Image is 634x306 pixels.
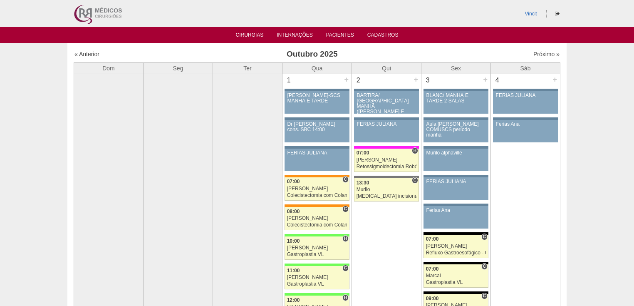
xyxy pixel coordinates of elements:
[525,11,537,17] a: Vincit
[533,51,560,57] a: Próximo »
[367,32,399,40] a: Cadastros
[423,117,488,120] div: Key: Aviso
[342,206,349,212] span: Consultório
[481,293,488,299] span: Consultório
[285,149,349,171] a: FERIAS JULIANA
[493,120,558,142] a: Ferias Ana
[426,179,486,184] div: FERIAS JULIANA
[352,74,365,87] div: 2
[491,74,504,87] div: 4
[287,252,347,257] div: Gastroplastia VL
[326,32,354,40] a: Pacientes
[412,74,419,85] div: +
[423,235,488,258] a: C 07:00 [PERSON_NAME] Refluxo Gastroesofágico - Cirurgia VL
[354,89,419,91] div: Key: Aviso
[354,176,419,178] div: Key: Santa Catarina
[423,91,488,114] a: BLANC/ MANHÃ E TARDE 2 SALAS
[481,234,488,240] span: Consultório
[287,150,347,156] div: FERIAS JULIANA
[287,297,300,303] span: 12:00
[423,89,488,91] div: Key: Aviso
[287,275,347,280] div: [PERSON_NAME]
[354,149,419,172] a: H 07:00 [PERSON_NAME] Retossigmoidectomia Robótica
[191,48,433,60] h3: Outubro 2025
[481,263,488,270] span: Consultório
[426,250,486,256] div: Refluxo Gastroesofágico - Cirurgia VL
[287,245,347,251] div: [PERSON_NAME]
[423,149,488,171] a: Murilo alphaville
[287,209,300,214] span: 08:00
[423,232,488,235] div: Key: Blanc
[421,62,491,74] th: Sex
[285,120,349,142] a: Dr [PERSON_NAME] cons. SBC 14:00
[352,62,421,74] th: Qui
[354,146,419,149] div: Key: Pro Matre
[423,206,488,229] a: Ferias Ana
[423,177,488,200] a: FERIAS JULIANA
[342,176,349,183] span: Consultório
[423,120,488,142] a: Aula [PERSON_NAME] COMUSCS período manha
[423,204,488,206] div: Key: Aviso
[426,208,486,213] div: Ferias Ana
[342,235,349,242] span: Hospital
[287,281,347,287] div: Gastroplastia VL
[285,91,349,114] a: [PERSON_NAME]-SCS MANHÃ E TARDE
[213,62,282,74] th: Ter
[412,177,418,184] span: Consultório
[357,157,417,163] div: [PERSON_NAME]
[357,150,369,156] span: 07:00
[423,146,488,149] div: Key: Aviso
[426,244,486,249] div: [PERSON_NAME]
[285,293,349,296] div: Key: Brasil
[482,74,489,85] div: +
[287,268,300,274] span: 11:00
[426,266,439,272] span: 07:00
[426,273,486,279] div: Marcal
[287,179,300,184] span: 07:00
[493,91,558,114] a: FERIAS JULIANA
[236,32,264,40] a: Cirurgias
[357,187,417,192] div: Murilo
[354,178,419,202] a: C 13:30 Murilo [MEDICAL_DATA] incisional Robótica
[423,262,488,264] div: Key: Blanc
[426,150,486,156] div: Murilo alphaville
[287,122,347,132] div: Dr [PERSON_NAME] cons. SBC 14:00
[357,122,416,127] div: FERIAS JULIANA
[287,193,347,198] div: Colecistectomia com Colangiografia VL
[421,74,434,87] div: 3
[412,147,418,154] span: Hospital
[426,296,439,301] span: 09:00
[493,117,558,120] div: Key: Aviso
[493,89,558,91] div: Key: Aviso
[357,164,417,169] div: Retossigmoidectomia Robótica
[287,93,347,104] div: [PERSON_NAME]-SCS MANHÃ E TARDE
[277,32,313,40] a: Internações
[357,180,369,186] span: 13:30
[144,62,213,74] th: Seg
[285,89,349,91] div: Key: Aviso
[496,122,555,127] div: Ferias Ana
[74,62,144,74] th: Dom
[357,194,417,199] div: [MEDICAL_DATA] incisional Robótica
[491,62,560,74] th: Sáb
[285,266,349,289] a: C 11:00 [PERSON_NAME] Gastroplastia VL
[287,238,300,244] span: 10:00
[426,236,439,242] span: 07:00
[423,264,488,288] a: C 07:00 Marcal Gastroplastia VL
[285,234,349,236] div: Key: Brasil
[423,291,488,294] div: Key: Blanc
[287,186,347,192] div: [PERSON_NAME]
[285,146,349,149] div: Key: Aviso
[496,93,555,98] div: FERIAS JULIANA
[285,175,349,177] div: Key: São Luiz - SCS
[423,175,488,177] div: Key: Aviso
[551,74,558,85] div: +
[426,280,486,285] div: Gastroplastia VL
[285,236,349,260] a: H 10:00 [PERSON_NAME] Gastroplastia VL
[343,74,350,85] div: +
[282,62,352,74] th: Qua
[285,204,349,207] div: Key: São Luiz - SCS
[426,122,486,138] div: Aula [PERSON_NAME] COMUSCS período manha
[357,93,416,126] div: BARTIRA/ [GEOGRAPHIC_DATA] MANHÃ ([PERSON_NAME] E ANA)/ SANTA JOANA -TARDE
[285,207,349,230] a: C 08:00 [PERSON_NAME] Colecistectomia com Colangiografia VL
